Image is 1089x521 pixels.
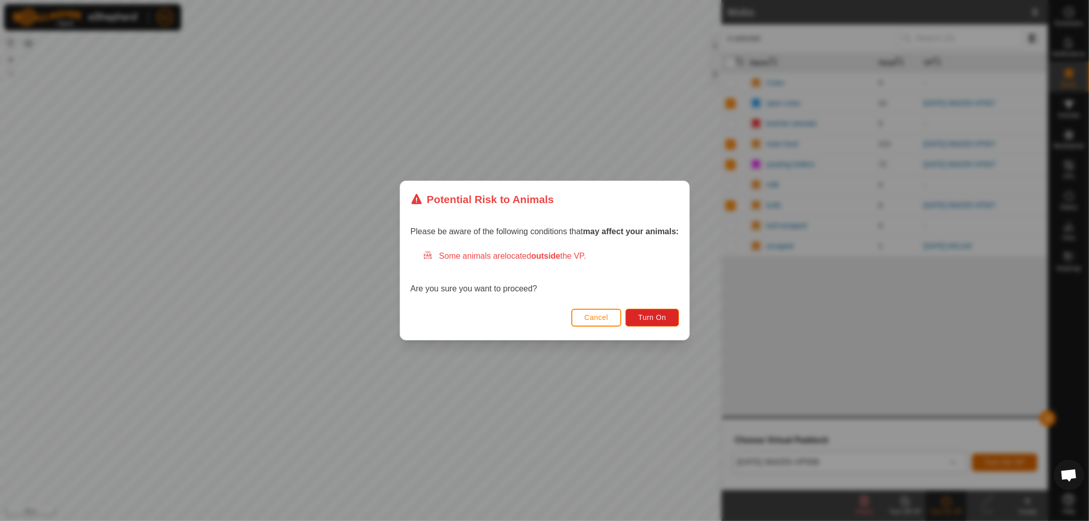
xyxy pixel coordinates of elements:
[505,252,586,260] span: located the VP.
[584,313,608,321] span: Cancel
[583,227,679,236] strong: may affect your animals:
[1054,460,1084,490] div: Open chat
[531,252,560,260] strong: outside
[638,313,666,321] span: Turn On
[410,191,554,207] div: Potential Risk to Animals
[410,250,679,295] div: Are you sure you want to proceed?
[410,227,679,236] span: Please be aware of the following conditions that
[423,250,679,262] div: Some animals are
[625,309,679,327] button: Turn On
[571,309,621,327] button: Cancel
